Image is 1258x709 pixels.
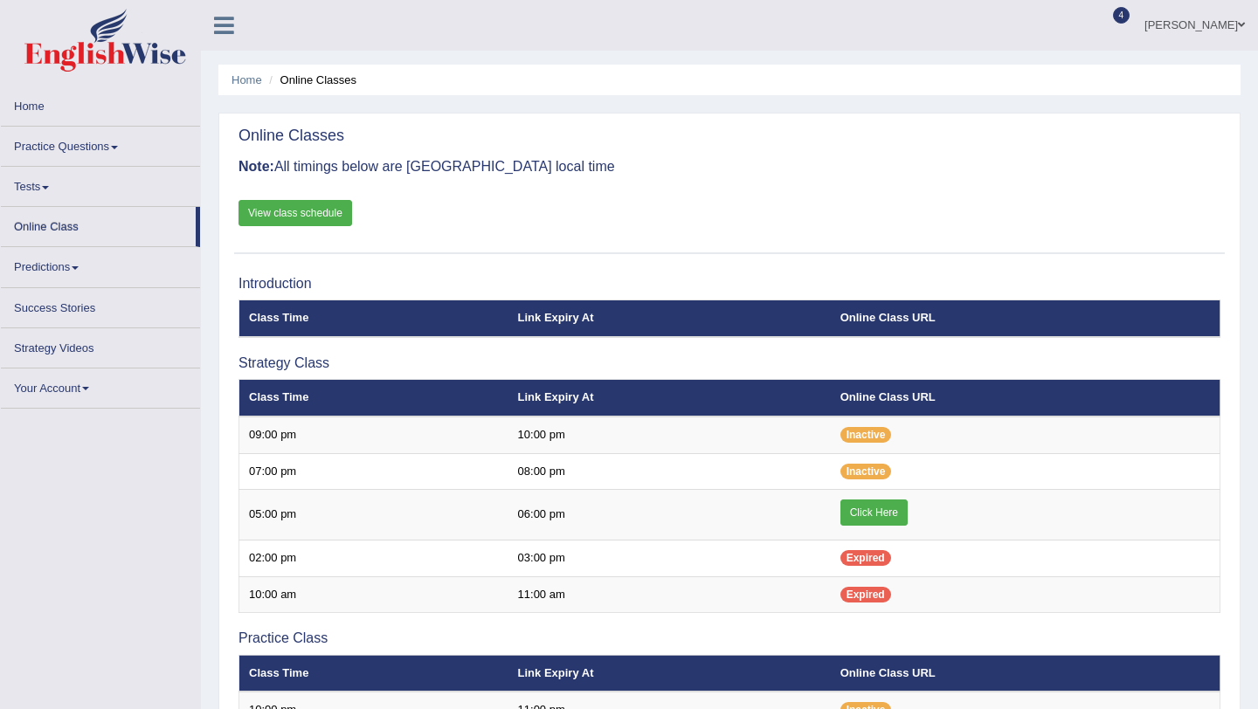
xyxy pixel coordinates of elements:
h3: Strategy Class [238,355,1220,371]
td: 05:00 pm [239,490,508,540]
td: 10:00 pm [508,416,831,453]
span: Inactive [840,464,892,479]
td: 10:00 am [239,576,508,613]
th: Link Expiry At [508,300,831,337]
a: Tests [1,167,200,201]
th: Online Class URL [831,380,1220,416]
a: Success Stories [1,288,200,322]
th: Link Expiry At [508,380,831,416]
span: Inactive [840,427,892,443]
td: 08:00 pm [508,453,831,490]
span: Expired [840,550,891,566]
a: Predictions [1,247,200,281]
b: Note: [238,159,274,174]
a: View class schedule [238,200,352,226]
span: Expired [840,587,891,602]
td: 07:00 pm [239,453,508,490]
li: Online Classes [265,72,356,88]
th: Online Class URL [831,300,1220,337]
td: 03:00 pm [508,540,831,577]
h3: Practice Class [238,630,1220,646]
a: Practice Questions [1,127,200,161]
td: 11:00 am [508,576,831,613]
a: Home [232,73,262,86]
a: Strategy Videos [1,328,200,362]
h3: All timings below are [GEOGRAPHIC_DATA] local time [238,159,1220,175]
th: Class Time [239,655,508,692]
span: 4 [1113,7,1130,24]
th: Link Expiry At [508,655,831,692]
th: Online Class URL [831,655,1220,692]
h3: Introduction [238,276,1220,292]
td: 02:00 pm [239,540,508,577]
th: Class Time [239,380,508,416]
h2: Online Classes [238,127,344,145]
a: Home [1,86,200,120]
td: 09:00 pm [239,416,508,453]
a: Online Class [1,207,196,241]
th: Class Time [239,300,508,337]
a: Click Here [840,499,908,526]
a: Your Account [1,368,200,403]
td: 06:00 pm [508,490,831,540]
